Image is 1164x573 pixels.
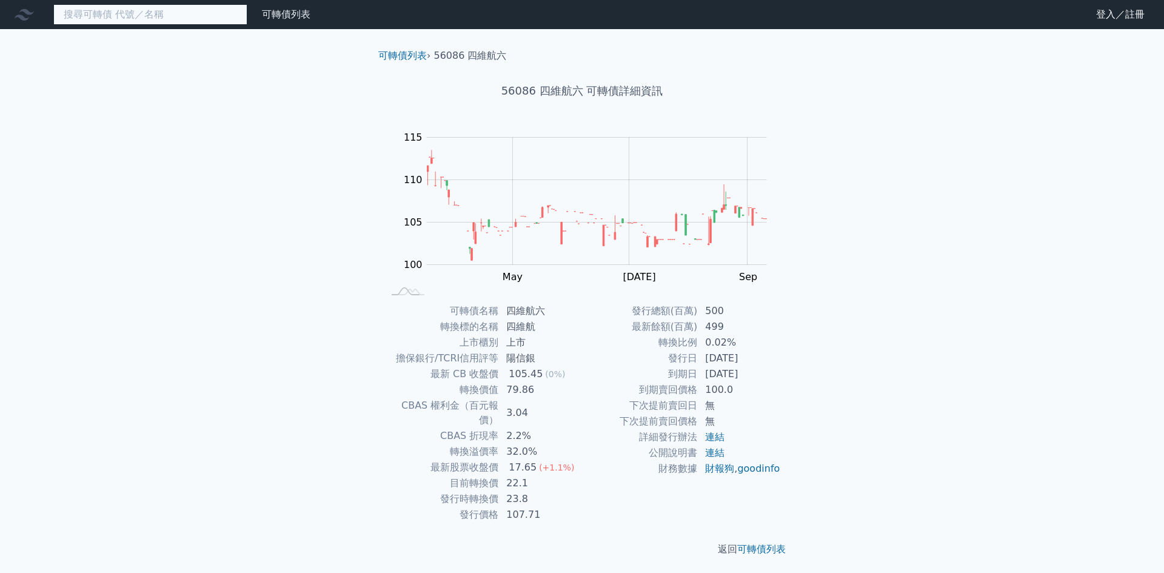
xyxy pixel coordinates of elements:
[582,414,698,429] td: 下次提前賣回價格
[499,491,582,507] td: 23.8
[383,475,499,491] td: 目前轉換價
[499,444,582,460] td: 32.0%
[383,507,499,523] td: 發行價格
[698,335,781,350] td: 0.02%
[737,463,780,474] a: goodinfo
[582,398,698,414] td: 下次提前賣回日
[623,271,656,283] tspan: [DATE]
[499,507,582,523] td: 107.71
[582,429,698,445] td: 詳細發行辦法
[545,369,565,379] span: (0%)
[506,460,539,475] div: 17.65
[383,303,499,319] td: 可轉債名稱
[404,132,423,143] tspan: 115
[383,491,499,507] td: 發行時轉換價
[698,350,781,366] td: [DATE]
[383,319,499,335] td: 轉換標的名稱
[698,382,781,398] td: 100.0
[383,366,499,382] td: 最新 CB 收盤價
[582,303,698,319] td: 發行總額(百萬)
[705,463,734,474] a: 財報狗
[383,335,499,350] td: 上市櫃別
[434,49,507,63] li: 56086 四維航六
[503,271,523,283] tspan: May
[739,271,757,283] tspan: Sep
[404,259,423,270] tspan: 100
[582,382,698,398] td: 到期賣回價格
[383,382,499,398] td: 轉換價值
[499,350,582,366] td: 陽信銀
[378,49,430,63] li: ›
[698,398,781,414] td: 無
[705,431,724,443] a: 連結
[499,303,582,319] td: 四維航六
[582,350,698,366] td: 發行日
[506,367,545,381] div: 105.45
[582,445,698,461] td: 公開說明書
[499,335,582,350] td: 上市
[383,428,499,444] td: CBAS 折現率
[499,319,582,335] td: 四維航
[383,460,499,475] td: 最新股票收盤價
[404,174,423,186] tspan: 110
[499,428,582,444] td: 2.2%
[383,444,499,460] td: 轉換溢價率
[582,366,698,382] td: 到期日
[705,447,724,458] a: 連結
[499,398,582,428] td: 3.04
[383,350,499,366] td: 擔保銀行/TCRI信用評等
[53,4,247,25] input: 搜尋可轉債 代號／名稱
[698,461,781,477] td: ,
[383,398,499,428] td: CBAS 權利金（百元報價）
[1086,5,1154,24] a: 登入／註冊
[404,216,423,228] tspan: 105
[378,50,427,61] a: 可轉債列表
[369,542,795,557] p: 返回
[698,303,781,319] td: 500
[539,463,574,472] span: (+1.1%)
[499,382,582,398] td: 79.86
[582,319,698,335] td: 最新餘額(百萬)
[582,335,698,350] td: 轉換比例
[698,319,781,335] td: 499
[262,8,310,20] a: 可轉債列表
[698,366,781,382] td: [DATE]
[582,461,698,477] td: 財務數據
[499,475,582,491] td: 22.1
[397,132,785,283] g: Chart
[369,82,795,99] h1: 56086 四維航六 可轉債詳細資訊
[698,414,781,429] td: 無
[737,543,786,555] a: 可轉債列表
